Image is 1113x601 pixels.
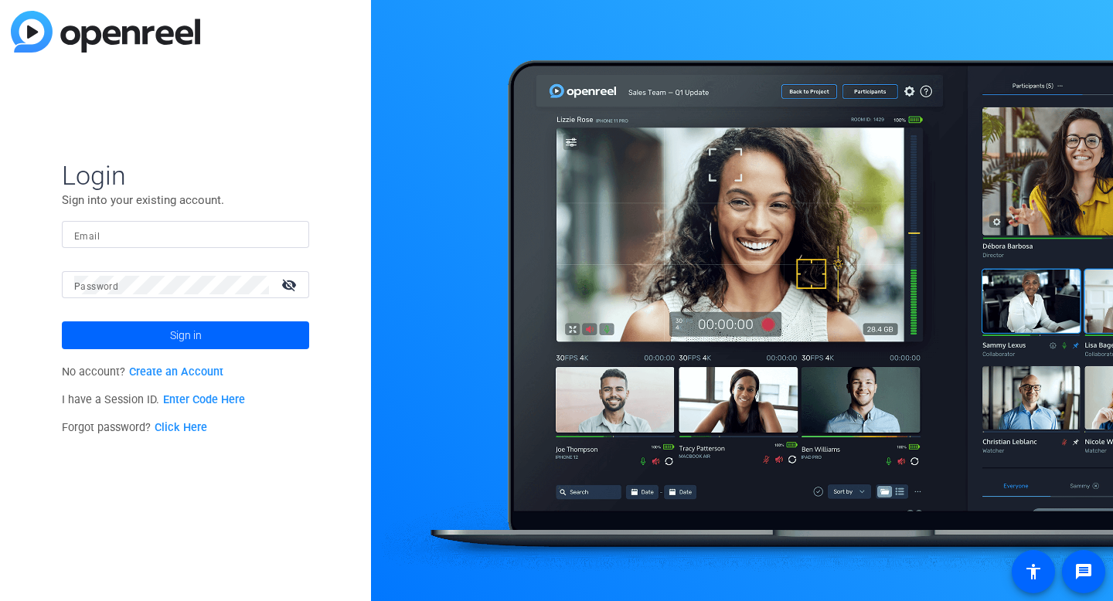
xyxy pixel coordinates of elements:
mat-label: Email [74,231,100,242]
span: Sign in [170,316,202,355]
span: No account? [62,365,223,379]
span: I have a Session ID. [62,393,245,406]
span: Login [62,159,309,192]
mat-icon: visibility_off [272,273,309,296]
mat-icon: accessibility [1024,562,1043,581]
a: Enter Code Here [163,393,245,406]
button: Sign in [62,321,309,349]
mat-label: Password [74,281,118,292]
mat-icon: message [1074,562,1093,581]
p: Sign into your existing account. [62,192,309,209]
a: Create an Account [129,365,223,379]
img: blue-gradient.svg [11,11,200,53]
input: Enter Email Address [74,226,297,244]
a: Click Here [155,421,207,434]
span: Forgot password? [62,421,207,434]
